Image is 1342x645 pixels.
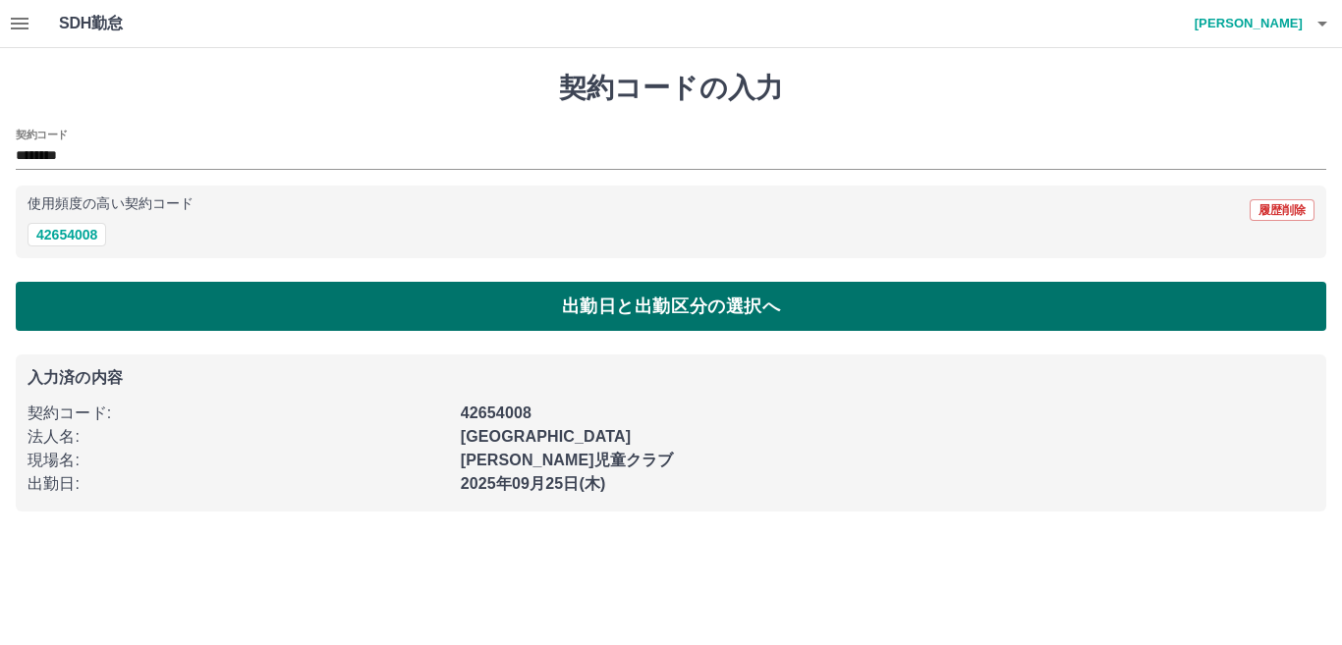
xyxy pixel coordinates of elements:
[16,282,1326,331] button: 出勤日と出勤区分の選択へ
[28,402,449,425] p: 契約コード :
[461,475,606,492] b: 2025年09月25日(木)
[16,72,1326,105] h1: 契約コードの入力
[28,223,106,246] button: 42654008
[461,428,632,445] b: [GEOGRAPHIC_DATA]
[28,370,1314,386] p: 入力済の内容
[28,449,449,472] p: 現場名 :
[28,425,449,449] p: 法人名 :
[28,472,449,496] p: 出勤日 :
[16,127,68,142] h2: 契約コード
[28,197,194,211] p: 使用頻度の高い契約コード
[1250,199,1314,221] button: 履歴削除
[461,452,674,468] b: [PERSON_NAME]児童クラブ
[461,404,531,421] b: 42654008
